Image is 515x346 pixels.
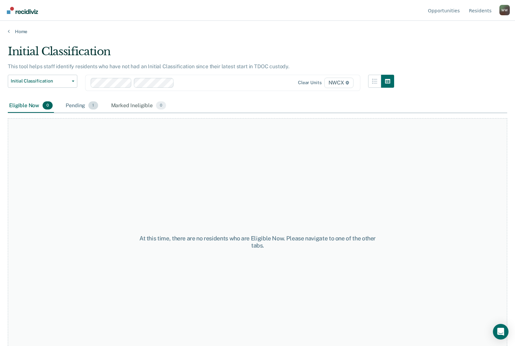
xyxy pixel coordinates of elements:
[88,101,98,110] span: 1
[499,5,510,15] button: Profile dropdown button
[8,29,507,34] a: Home
[133,235,382,249] div: At this time, there are no residents who are Eligible Now. Please navigate to one of the other tabs.
[156,101,166,110] span: 0
[324,78,354,88] span: NWCX
[298,80,322,85] div: Clear units
[43,101,53,110] span: 0
[8,99,54,113] div: Eligible Now0
[8,75,77,88] button: Initial Classification
[64,99,99,113] div: Pending1
[8,45,394,63] div: Initial Classification
[493,324,509,340] div: Open Intercom Messenger
[499,5,510,15] div: W W
[110,99,168,113] div: Marked Ineligible0
[8,63,290,70] p: This tool helps staff identify residents who have not had an Initial Classification since their l...
[11,78,69,84] span: Initial Classification
[7,7,38,14] img: Recidiviz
